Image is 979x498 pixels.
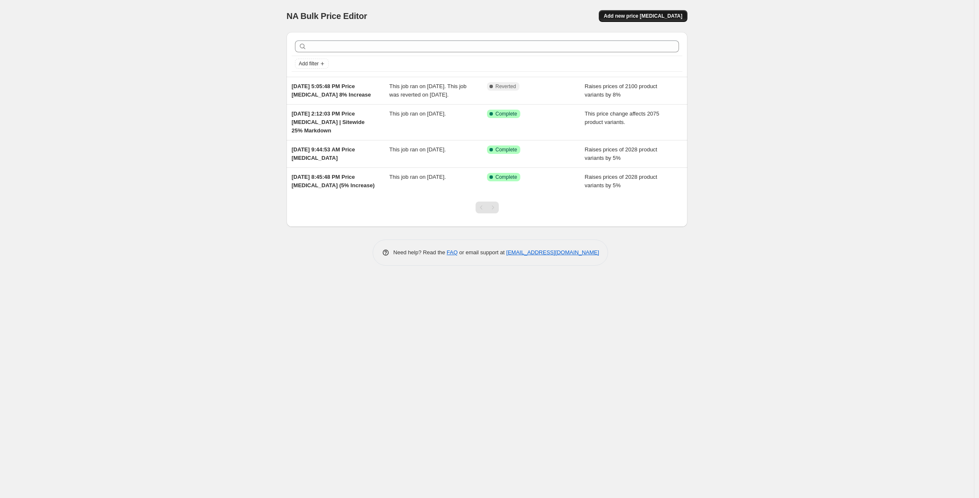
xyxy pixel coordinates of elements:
[287,11,367,21] span: NA Bulk Price Editor
[495,110,517,117] span: Complete
[292,146,355,161] span: [DATE] 9:44:53 AM Price [MEDICAL_DATA]
[458,249,506,256] span: or email support at
[295,59,329,69] button: Add filter
[447,249,458,256] a: FAQ
[299,60,319,67] span: Add filter
[292,83,371,98] span: [DATE] 5:05:48 PM Price [MEDICAL_DATA] 8% Increase
[292,110,365,134] span: [DATE] 2:12:03 PM Price [MEDICAL_DATA] | Sitewide 25% Markdown
[506,249,599,256] a: [EMAIL_ADDRESS][DOMAIN_NAME]
[585,146,657,161] span: Raises prices of 2028 product variants by 5%
[495,146,517,153] span: Complete
[604,13,682,19] span: Add new price [MEDICAL_DATA]
[389,110,446,117] span: This job ran on [DATE].
[393,249,447,256] span: Need help? Read the
[476,202,499,213] nav: Pagination
[389,174,446,180] span: This job ran on [DATE].
[585,110,660,125] span: This price change affects 2075 product variants.
[585,83,657,98] span: Raises prices of 2100 product variants by 8%
[495,83,516,90] span: Reverted
[292,174,375,188] span: [DATE] 8:45:48 PM Price [MEDICAL_DATA] (5% Increase)
[389,83,467,98] span: This job ran on [DATE]. This job was reverted on [DATE].
[599,10,687,22] button: Add new price [MEDICAL_DATA]
[495,174,517,180] span: Complete
[585,174,657,188] span: Raises prices of 2028 product variants by 5%
[389,146,446,153] span: This job ran on [DATE].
